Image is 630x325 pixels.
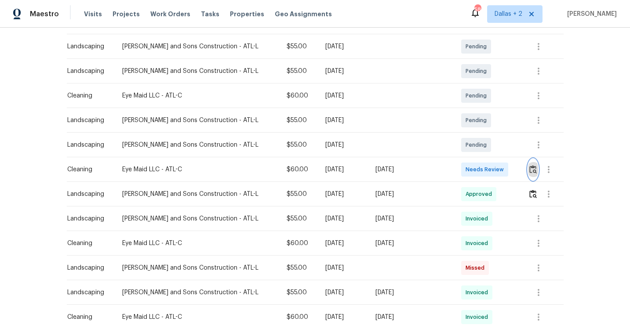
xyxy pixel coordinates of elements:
[67,313,108,321] div: Cleaning
[466,116,490,125] span: Pending
[150,10,190,18] span: Work Orders
[122,239,273,248] div: Eye Maid LLC - ATL-C
[67,91,108,100] div: Cleaning
[287,190,312,199] div: $55.00
[287,313,312,321] div: $60.00
[122,288,273,297] div: [PERSON_NAME] and Sons Construction - ATL-L
[375,288,448,297] div: [DATE]
[528,159,538,180] button: Review Icon
[375,313,448,321] div: [DATE]
[67,42,108,51] div: Landscaping
[287,141,312,149] div: $55.00
[287,288,312,297] div: $55.00
[122,165,273,174] div: Eye Maid LLC - ATL-C
[325,116,361,125] div: [DATE]
[122,190,273,199] div: [PERSON_NAME] and Sons Construction - ATL-L
[529,190,537,198] img: Review Icon
[325,214,361,223] div: [DATE]
[67,141,108,149] div: Landscaping
[325,165,361,174] div: [DATE]
[275,10,332,18] span: Geo Assignments
[325,288,361,297] div: [DATE]
[122,67,273,76] div: [PERSON_NAME] and Sons Construction - ATL-L
[122,313,273,321] div: Eye Maid LLC - ATL-C
[122,141,273,149] div: [PERSON_NAME] and Sons Construction - ATL-L
[30,10,59,18] span: Maestro
[375,214,448,223] div: [DATE]
[325,239,361,248] div: [DATE]
[466,190,495,199] span: Approved
[67,67,108,76] div: Landscaping
[287,214,312,223] div: $55.00
[474,5,481,14] div: 58
[466,264,488,272] span: Missed
[122,42,273,51] div: [PERSON_NAME] and Sons Construction - ATL-L
[325,264,361,272] div: [DATE]
[287,116,312,125] div: $55.00
[466,165,507,174] span: Needs Review
[287,67,312,76] div: $55.00
[325,313,361,321] div: [DATE]
[528,184,538,205] button: Review Icon
[325,67,361,76] div: [DATE]
[287,91,312,100] div: $60.00
[122,214,273,223] div: [PERSON_NAME] and Sons Construction - ATL-L
[67,165,108,174] div: Cleaning
[201,11,219,17] span: Tasks
[67,264,108,272] div: Landscaping
[466,67,490,76] span: Pending
[466,239,492,248] span: Invoiced
[564,10,617,18] span: [PERSON_NAME]
[84,10,102,18] span: Visits
[230,10,264,18] span: Properties
[466,313,492,321] span: Invoiced
[287,42,312,51] div: $55.00
[466,288,492,297] span: Invoiced
[466,214,492,223] span: Invoiced
[122,264,273,272] div: [PERSON_NAME] and Sons Construction - ATL-L
[466,91,490,100] span: Pending
[67,214,108,223] div: Landscaping
[67,288,108,297] div: Landscaping
[325,42,361,51] div: [DATE]
[466,141,490,149] span: Pending
[287,239,312,248] div: $60.00
[529,165,537,173] img: Review Icon
[325,190,361,199] div: [DATE]
[325,141,361,149] div: [DATE]
[287,165,312,174] div: $60.00
[495,10,522,18] span: Dallas + 2
[287,264,312,272] div: $55.00
[67,116,108,125] div: Landscaping
[67,190,108,199] div: Landscaping
[466,42,490,51] span: Pending
[325,91,361,100] div: [DATE]
[122,91,273,100] div: Eye Maid LLC - ATL-C
[375,165,448,174] div: [DATE]
[375,190,448,199] div: [DATE]
[122,116,273,125] div: [PERSON_NAME] and Sons Construction - ATL-L
[375,239,448,248] div: [DATE]
[113,10,140,18] span: Projects
[67,239,108,248] div: Cleaning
